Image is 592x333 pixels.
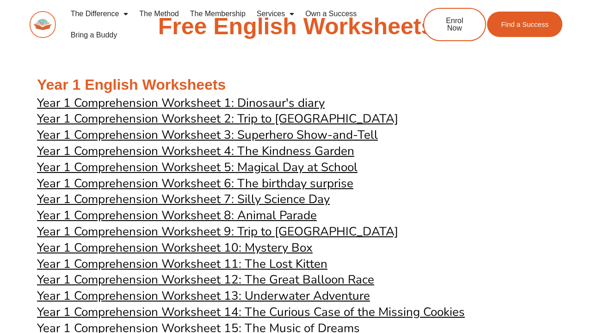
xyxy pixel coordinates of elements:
span: Year 1 Comprehension Worksheet 1: Dinosaur's diary [37,95,325,111]
a: Year 1 Comprehension Worksheet 6: The birthday surprise [37,176,353,190]
span: Year 1 Comprehension Worksheet 2: Trip to [GEOGRAPHIC_DATA] [37,111,398,127]
span: Find a Success [501,21,549,28]
a: Year 1 Comprehension Worksheet 4: The Kindness Garden [37,144,354,158]
a: Own a Success [300,3,362,25]
a: Year 1 Comprehension Worksheet 8: Animal Parade [37,208,317,222]
span: Year 1 Comprehension Worksheet 12: The Great Balloon Race [37,271,374,288]
nav: Menu [65,3,393,46]
span: Year 1 Comprehension Worksheet 9: Trip to [GEOGRAPHIC_DATA] [37,223,398,240]
a: Year 1 Comprehension Worksheet 11: The Lost Kitten [37,257,327,271]
span: Enrol Now [438,17,471,32]
span: Year 1 Comprehension Worksheet 14: The Curious Case of the Missing Cookies [37,304,465,320]
a: Year 1 Comprehension Worksheet 7: Silly Science Day [37,192,330,206]
span: Year 1 Comprehension Worksheet 7: Silly Science Day [37,191,330,207]
h2: Year 1 English Worksheets [37,75,555,95]
span: Year 1 Comprehension Worksheet 11: The Lost Kitten [37,256,327,272]
a: Find a Success [487,12,562,37]
span: Year 1 Comprehension Worksheet 6: The birthday surprise [37,175,353,191]
span: Year 1 Comprehension Worksheet 8: Animal Parade [37,207,317,223]
a: The Membership [185,3,251,25]
a: Year 1 Comprehension Worksheet 12: The Great Balloon Race [37,272,374,286]
a: Year 1 Comprehension Worksheet 9: Trip to [GEOGRAPHIC_DATA] [37,224,398,238]
a: Enrol Now [423,8,486,41]
span: Year 1 Comprehension Worksheet 5: Magical Day at School [37,159,358,175]
span: Year 1 Comprehension Worksheet 13: Underwater Adventure [37,288,370,304]
a: Year 1 Comprehension Worksheet 2: Trip to [GEOGRAPHIC_DATA] [37,111,398,125]
span: Year 1 Comprehension Worksheet 3: Superhero Show-and-Tell [37,127,378,143]
a: Year 1 Comprehension Worksheet 3: Superhero Show-and-Tell [37,128,378,142]
a: Year 1 Comprehension Worksheet 10: Mystery Box [37,240,313,254]
a: Year 1 Comprehension Worksheet 5: Magical Day at School [37,160,358,174]
a: Services [251,3,300,25]
a: The Method [134,3,184,25]
span: Year 1 Comprehension Worksheet 4: The Kindness Garden [37,143,354,159]
a: Year 1 Comprehension Worksheet 13: Underwater Adventure [37,289,370,302]
a: Year 1 Comprehension Worksheet 1: Dinosaur's diary [37,96,325,110]
span: Year 1 Comprehension Worksheet 10: Mystery Box [37,240,313,256]
a: Bring a Buddy [65,25,123,46]
a: Year 1 Comprehension Worksheet 14: The Curious Case of the Missing Cookies [37,305,465,319]
a: The Difference [65,3,134,25]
